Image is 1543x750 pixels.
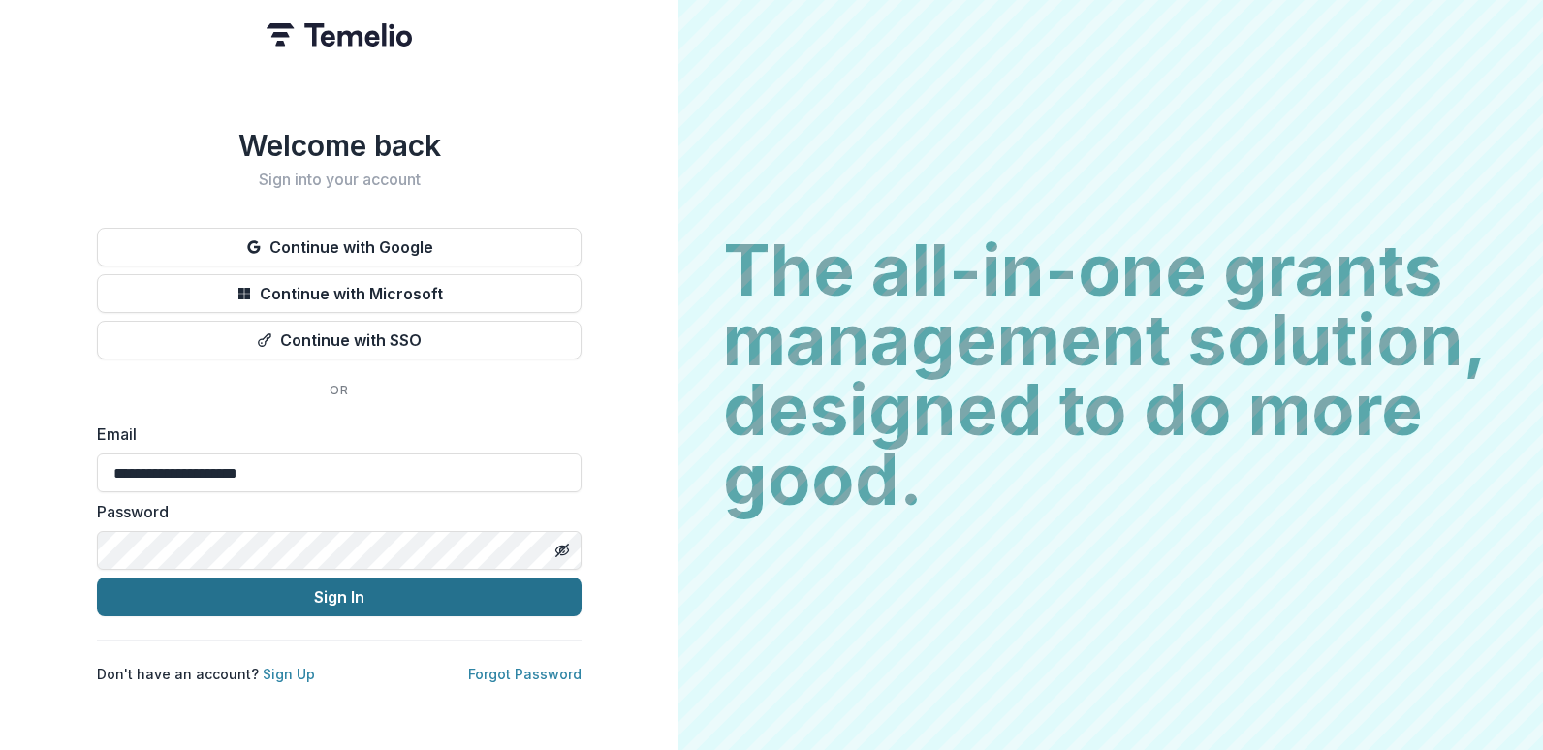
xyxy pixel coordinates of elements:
[97,321,582,359] button: Continue with SSO
[97,274,582,313] button: Continue with Microsoft
[267,23,412,47] img: Temelio
[97,664,315,684] p: Don't have an account?
[547,535,578,566] button: Toggle password visibility
[97,128,582,163] h1: Welcome back
[97,422,570,446] label: Email
[97,500,570,523] label: Password
[263,666,315,682] a: Sign Up
[97,578,582,616] button: Sign In
[97,171,582,189] h2: Sign into your account
[97,228,582,266] button: Continue with Google
[468,666,582,682] a: Forgot Password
